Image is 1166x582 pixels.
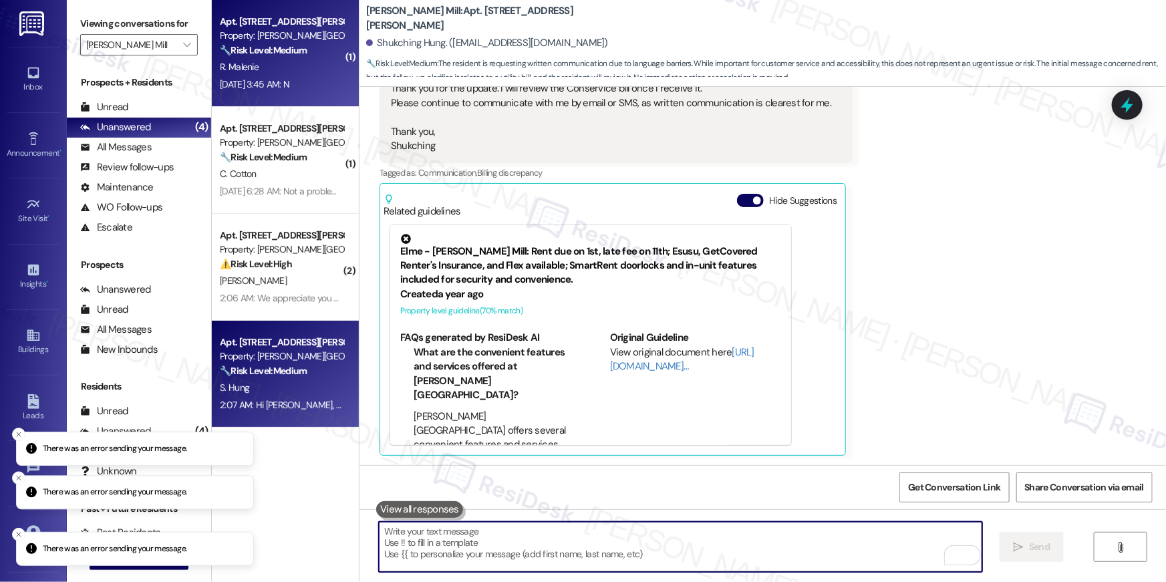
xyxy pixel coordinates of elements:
[1025,480,1144,494] span: Share Conversation via email
[220,168,257,180] span: C. Cotton
[80,303,128,317] div: Unread
[7,193,60,229] a: Site Visit •
[366,58,437,69] strong: 🔧 Risk Level: Medium
[899,472,1009,502] button: Get Conversation Link
[80,200,162,214] div: WO Follow-ups
[12,428,25,441] button: Close toast
[80,120,151,134] div: Unanswered
[414,345,572,403] li: What are the convenient features and services offered at [PERSON_NAME][GEOGRAPHIC_DATA]?
[220,61,259,73] span: R. Malenie
[220,365,307,377] strong: 🔧 Risk Level: Medium
[43,543,188,555] p: There was an error sending your message.
[80,404,128,418] div: Unread
[220,229,343,243] div: Apt. [STREET_ADDRESS][PERSON_NAME]
[220,243,343,257] div: Property: [PERSON_NAME][GEOGRAPHIC_DATA]
[12,528,25,541] button: Close toast
[80,343,158,357] div: New Inbounds
[220,136,343,150] div: Property: [PERSON_NAME][GEOGRAPHIC_DATA]
[400,331,539,344] b: FAQs generated by ResiDesk AI
[7,456,60,492] a: Templates •
[67,76,211,90] div: Prospects + Residents
[418,167,477,178] span: Communication ,
[7,259,60,295] a: Insights •
[67,380,211,394] div: Residents
[43,443,188,455] p: There was an error sending your message.
[1000,532,1064,562] button: Send
[391,67,831,154] div: Hello [PERSON_NAME], Thank you for the update. I will review the Conservice bill once I receive i...
[7,324,60,360] a: Buildings
[46,277,48,287] span: •
[477,167,543,178] span: Billing discrepancy
[1016,472,1153,502] button: Share Conversation via email
[220,399,540,411] div: 2:07 AM: Hi [PERSON_NAME], please check the email send to you by the site team.
[610,345,754,373] a: [URL][DOMAIN_NAME]…
[1116,542,1126,553] i: 
[769,194,837,208] label: Hide Suggestions
[80,160,174,174] div: Review follow-ups
[220,78,289,90] div: [DATE] 3:45 AM: N
[192,421,211,442] div: (4)
[220,151,307,163] strong: 🔧 Risk Level: Medium
[12,471,25,484] button: Close toast
[220,335,343,349] div: Apt. [STREET_ADDRESS][PERSON_NAME]
[384,194,461,219] div: Related guidelines
[183,39,190,50] i: 
[80,140,152,154] div: All Messages
[610,345,782,374] div: View original document here
[7,521,60,557] a: Account
[400,234,781,287] div: Elme - [PERSON_NAME] Mill: Rent due on 1st, late fee on 11th; Esusu, GetCovered Renter's Insuranc...
[59,146,61,156] span: •
[67,258,211,272] div: Prospects
[80,221,132,235] div: Escalate
[366,36,608,50] div: Shukching Hung. ([EMAIL_ADDRESS][DOMAIN_NAME])
[366,57,1166,86] span: : The resident is requesting written communication due to language barriers. While important for ...
[610,331,689,344] b: Original Guideline
[220,29,343,43] div: Property: [PERSON_NAME][GEOGRAPHIC_DATA]
[7,61,60,98] a: Inbox
[908,480,1000,494] span: Get Conversation Link
[366,4,633,33] b: [PERSON_NAME] Mill: Apt. [STREET_ADDRESS][PERSON_NAME]
[400,287,781,301] div: Created a year ago
[220,122,343,136] div: Apt. [STREET_ADDRESS][PERSON_NAME]
[80,283,151,297] div: Unanswered
[400,304,781,318] div: Property level guideline ( 70 % match)
[220,275,287,287] span: [PERSON_NAME]
[80,323,152,337] div: All Messages
[380,163,853,182] div: Tagged as:
[19,11,47,36] img: ResiDesk Logo
[1014,542,1024,553] i: 
[220,185,469,197] div: [DATE] 6:28 AM: Not a problem. Thank you for understanding. 🙂
[80,100,128,114] div: Unread
[220,258,292,270] strong: ⚠️ Risk Level: High
[80,180,154,194] div: Maintenance
[379,522,982,572] textarea: To enrich screen reader interactions, please activate Accessibility in Grammarly extension settings
[86,34,176,55] input: All communities
[414,410,572,481] li: [PERSON_NAME][GEOGRAPHIC_DATA] offers several convenient features and services, including Esusu, ...
[220,15,343,29] div: Apt. [STREET_ADDRESS][PERSON_NAME]
[80,13,198,34] label: Viewing conversations for
[7,390,60,426] a: Leads
[43,486,188,498] p: There was an error sending your message.
[220,349,343,363] div: Property: [PERSON_NAME][GEOGRAPHIC_DATA]
[192,117,211,138] div: (4)
[220,292,741,304] div: 2:06 AM: We appreciate you patience, Ardai. If you wish to receive an immediate response, please ...
[1029,540,1050,554] span: Send
[220,44,307,56] strong: 🔧 Risk Level: Medium
[220,382,249,394] span: S. Hung
[48,212,50,221] span: •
